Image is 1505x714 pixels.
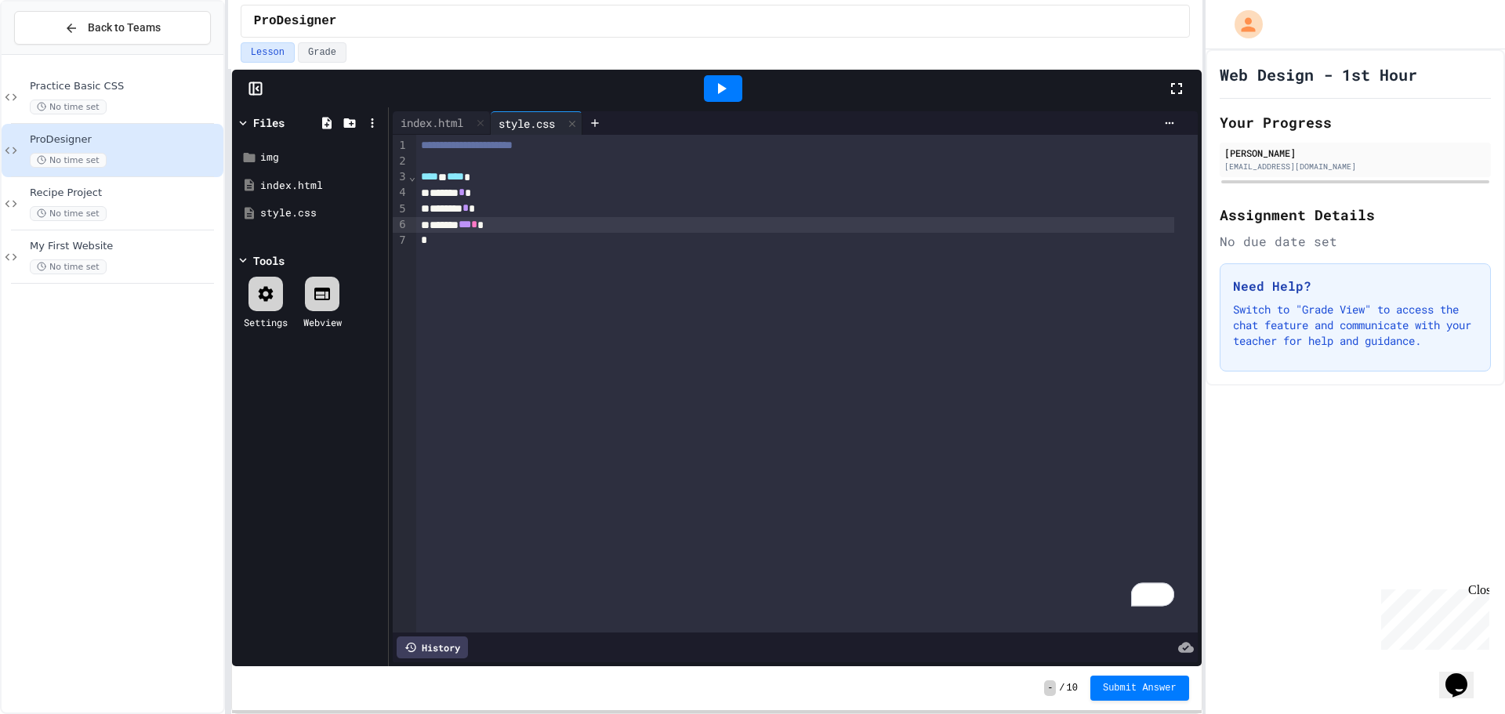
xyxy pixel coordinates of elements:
[30,206,107,221] span: No time set
[1220,204,1491,226] h2: Assignment Details
[244,315,288,329] div: Settings
[1059,682,1064,694] span: /
[6,6,108,100] div: Chat with us now!Close
[1224,161,1486,172] div: [EMAIL_ADDRESS][DOMAIN_NAME]
[1090,676,1189,701] button: Submit Answer
[14,11,211,45] button: Back to Teams
[1439,651,1489,698] iframe: chat widget
[254,12,337,31] span: ProDesigner
[30,80,220,93] span: Practice Basic CSS
[1220,111,1491,133] h2: Your Progress
[1233,302,1478,349] p: Switch to "Grade View" to access the chat feature and communicate with your teacher for help and ...
[1067,682,1078,694] span: 10
[260,178,383,194] div: index.html
[491,115,563,132] div: style.css
[30,100,107,114] span: No time set
[393,217,408,233] div: 6
[1220,63,1417,85] h1: Web Design - 1st Hour
[1224,146,1486,160] div: [PERSON_NAME]
[1220,232,1491,251] div: No due date set
[30,259,107,274] span: No time set
[393,114,471,131] div: index.html
[393,169,408,185] div: 3
[397,636,468,658] div: History
[491,111,582,135] div: style.css
[393,154,408,169] div: 2
[408,170,416,183] span: Fold line
[88,20,161,36] span: Back to Teams
[30,153,107,168] span: No time set
[253,114,285,131] div: Files
[253,252,285,269] div: Tools
[241,42,295,63] button: Lesson
[416,135,1197,632] div: To enrich screen reader interactions, please activate Accessibility in Grammarly extension settings
[30,240,220,253] span: My First Website
[1233,277,1478,295] h3: Need Help?
[1044,680,1056,696] span: -
[393,111,491,135] div: index.html
[1218,6,1267,42] div: My Account
[393,185,408,201] div: 4
[298,42,346,63] button: Grade
[30,187,220,200] span: Recipe Project
[1375,583,1489,650] iframe: chat widget
[260,150,383,165] div: img
[393,201,408,217] div: 5
[260,205,383,221] div: style.css
[393,233,408,248] div: 7
[303,315,342,329] div: Webview
[30,133,220,147] span: ProDesigner
[393,138,408,154] div: 1
[1103,682,1177,694] span: Submit Answer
